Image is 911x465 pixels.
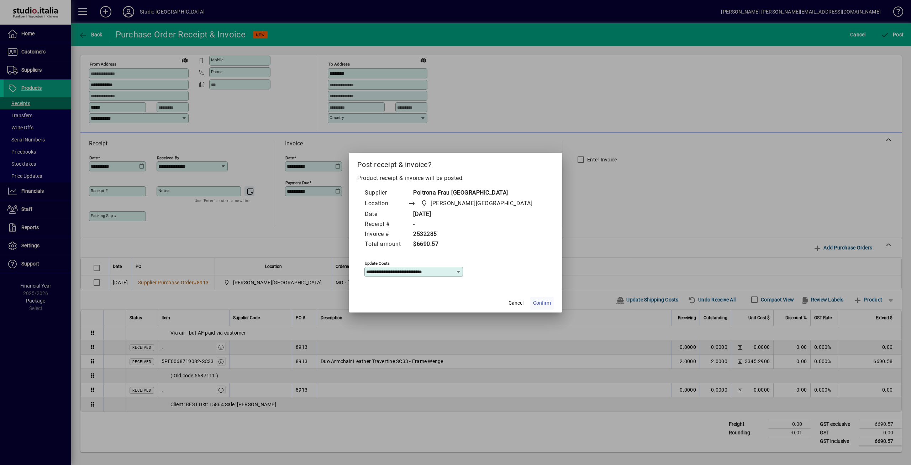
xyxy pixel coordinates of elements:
[408,239,546,249] td: $6690.57
[530,297,554,310] button: Confirm
[408,229,546,239] td: 2532285
[408,219,546,229] td: -
[349,153,562,174] h2: Post receipt & invoice?
[357,174,554,182] p: Product receipt & invoice will be posted.
[364,210,408,219] td: Date
[364,239,408,249] td: Total amount
[408,188,546,198] td: Poltrona Frau [GEOGRAPHIC_DATA]
[365,260,390,265] mat-label: Update costs
[364,188,408,198] td: Supplier
[533,299,551,307] span: Confirm
[408,210,546,219] td: [DATE]
[364,229,408,239] td: Invoice #
[364,198,408,210] td: Location
[431,199,532,208] span: [PERSON_NAME][GEOGRAPHIC_DATA]
[505,297,527,310] button: Cancel
[419,198,535,208] span: Nugent Street
[364,219,408,229] td: Receipt #
[509,299,523,307] span: Cancel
